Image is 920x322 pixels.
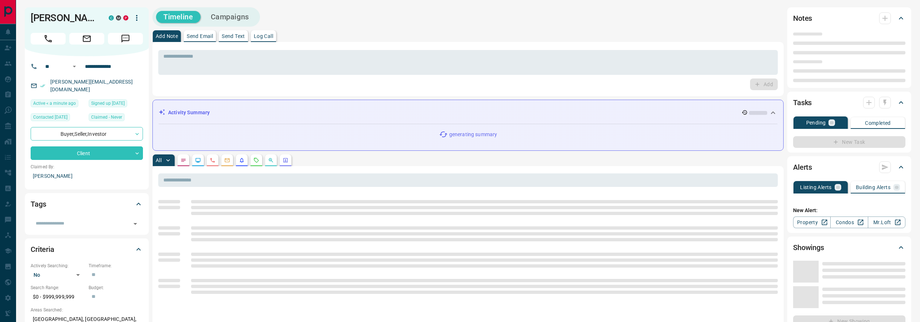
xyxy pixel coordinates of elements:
span: Claimed - Never [91,114,122,121]
h2: Showings [793,242,824,253]
div: Buyer , Seller , Investor [31,127,143,141]
p: Add Note [156,34,178,39]
h2: Alerts [793,161,812,173]
svg: Email Verified [40,83,45,88]
svg: Requests [253,157,259,163]
p: All [156,158,162,163]
p: Activity Summary [168,109,210,116]
p: generating summary [449,131,497,138]
div: Wed Mar 26 2025 [31,113,85,123]
div: Tue Oct 14 2025 [31,99,85,110]
p: Pending [806,120,826,125]
p: Timeframe: [89,262,143,269]
span: Contacted [DATE] [33,114,67,121]
a: [PERSON_NAME][EMAIL_ADDRESS][DOMAIN_NAME] [50,79,133,92]
div: Wed Jan 10 2018 [89,99,143,110]
h1: [PERSON_NAME] [31,12,98,24]
p: $0 - $999,999,999 [31,291,85,303]
div: Tasks [793,94,905,111]
svg: Listing Alerts [239,157,245,163]
h2: Tags [31,198,46,210]
p: Building Alerts [856,185,890,190]
div: property.ca [123,15,128,20]
p: Completed [865,120,891,126]
svg: Opportunities [268,157,274,163]
p: Actively Searching: [31,262,85,269]
span: Email [69,33,104,45]
span: Signed up [DATE] [91,100,125,107]
p: Budget: [89,284,143,291]
h2: Tasks [793,97,812,108]
p: Log Call [254,34,273,39]
p: Claimed By: [31,164,143,170]
span: Active < a minute ago [33,100,76,107]
button: Open [70,62,79,71]
p: Send Text [222,34,245,39]
button: Open [130,219,140,229]
a: Mr.Loft [868,216,905,228]
svg: Notes [180,157,186,163]
p: Areas Searched: [31,307,143,313]
svg: Calls [210,157,216,163]
div: Showings [793,239,905,256]
div: No [31,269,85,281]
div: Notes [793,9,905,27]
div: condos.ca [109,15,114,20]
div: Criteria [31,241,143,258]
div: mrloft.ca [116,15,121,20]
svg: Emails [224,157,230,163]
a: Property [793,216,831,228]
p: Listing Alerts [800,185,832,190]
button: Timeline [156,11,201,23]
span: Message [108,33,143,45]
h2: Criteria [31,244,54,255]
span: Call [31,33,66,45]
div: Tags [31,195,143,213]
h2: Notes [793,12,812,24]
a: Condos [830,216,868,228]
button: Campaigns [203,11,256,23]
p: Search Range: [31,284,85,291]
p: New Alert: [793,207,905,214]
div: Activity Summary [159,106,777,119]
p: Send Email [187,34,213,39]
svg: Agent Actions [283,157,288,163]
svg: Lead Browsing Activity [195,157,201,163]
div: Alerts [793,158,905,176]
div: Client [31,146,143,160]
p: [PERSON_NAME] [31,170,143,182]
